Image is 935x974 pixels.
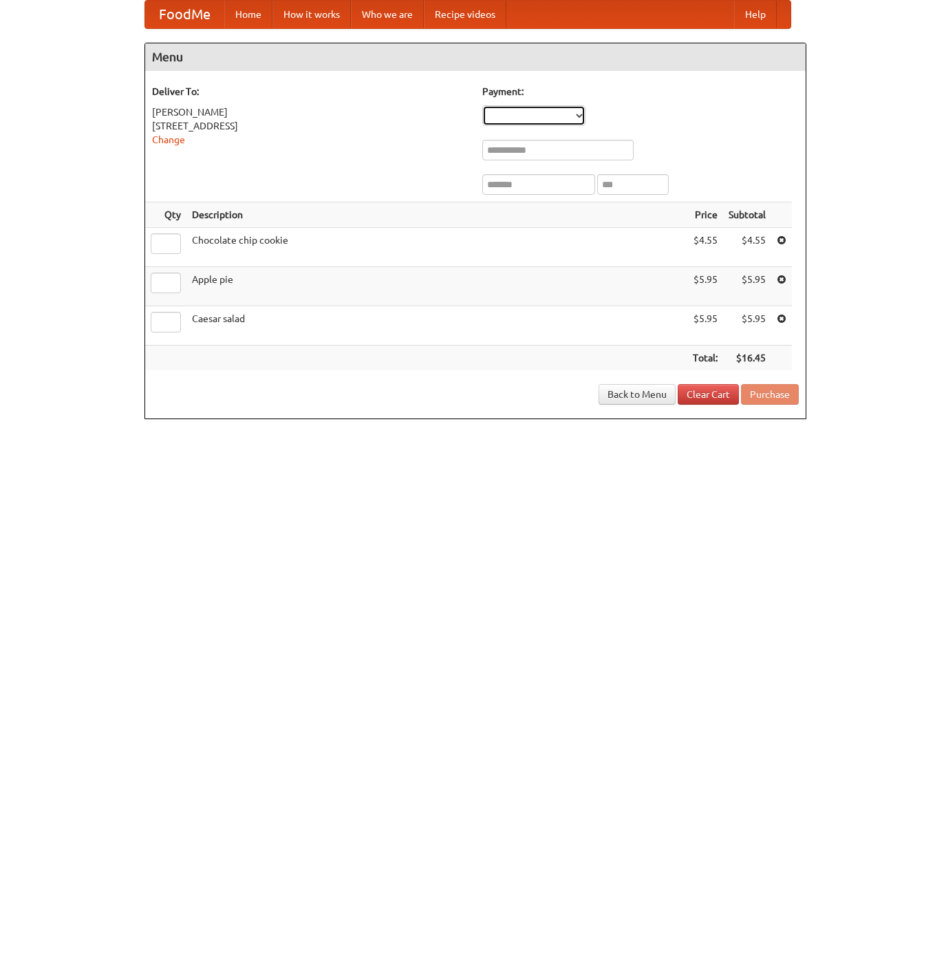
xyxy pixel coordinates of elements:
a: Clear Cart [678,384,739,405]
a: Help [734,1,777,28]
a: Home [224,1,272,28]
td: Caesar salad [186,306,687,346]
a: FoodMe [145,1,224,28]
a: Change [152,134,185,145]
th: Subtotal [723,202,771,228]
th: Total: [687,346,723,371]
td: Apple pie [186,267,687,306]
h5: Payment: [482,85,799,98]
td: $5.95 [723,306,771,346]
button: Purchase [741,384,799,405]
td: $4.55 [723,228,771,267]
td: $5.95 [687,306,723,346]
h5: Deliver To: [152,85,469,98]
a: How it works [272,1,351,28]
h4: Menu [145,43,806,71]
td: $5.95 [687,267,723,306]
th: $16.45 [723,346,771,371]
div: [STREET_ADDRESS] [152,119,469,133]
td: Chocolate chip cookie [186,228,687,267]
th: Description [186,202,687,228]
a: Recipe videos [424,1,506,28]
th: Price [687,202,723,228]
td: $4.55 [687,228,723,267]
a: Who we are [351,1,424,28]
td: $5.95 [723,267,771,306]
a: Back to Menu [599,384,676,405]
th: Qty [145,202,186,228]
div: [PERSON_NAME] [152,105,469,119]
